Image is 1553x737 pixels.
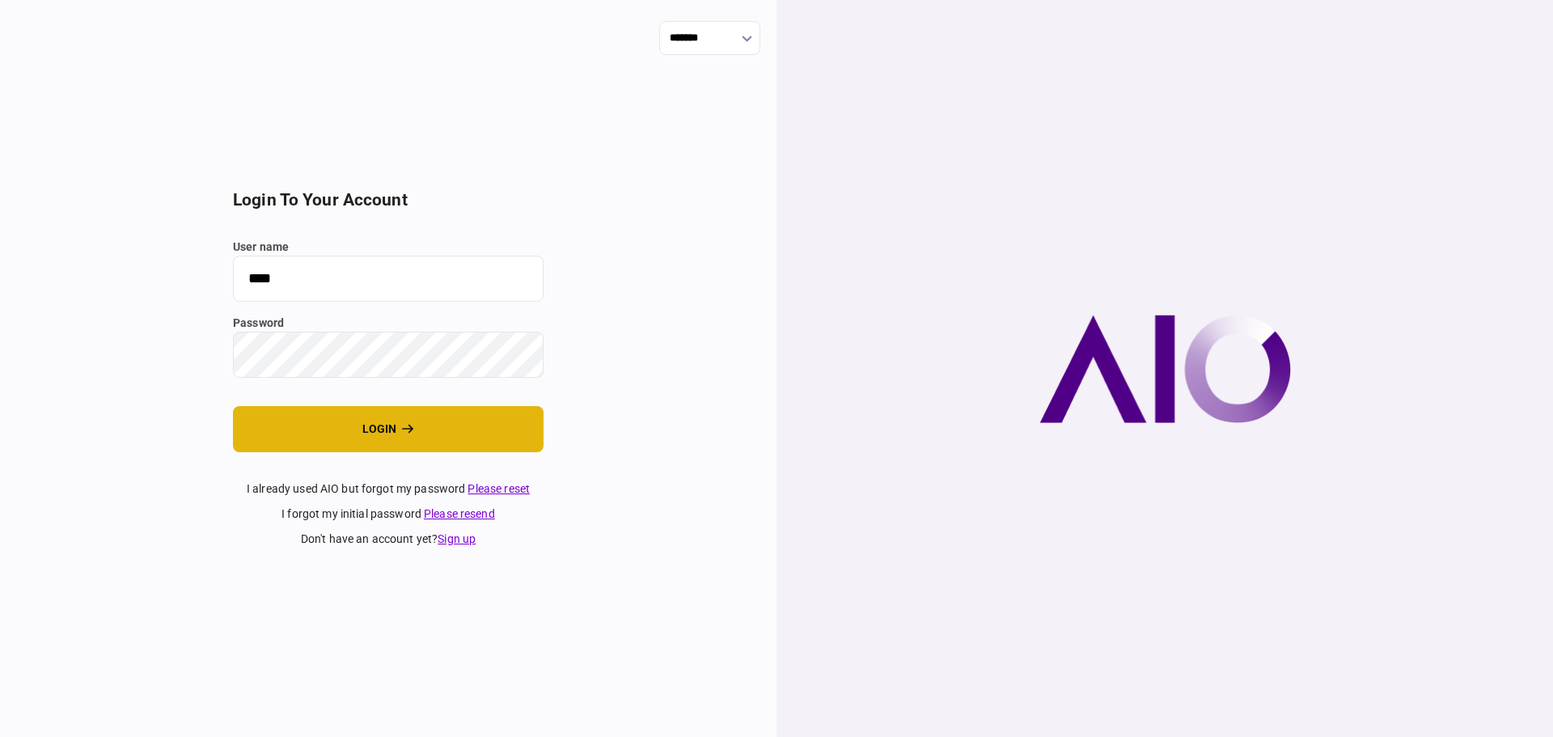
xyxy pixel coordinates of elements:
[233,506,544,523] div: I forgot my initial password
[424,507,495,520] a: Please resend
[233,256,544,302] input: user name
[233,481,544,498] div: I already used AIO but forgot my password
[468,482,530,495] a: Please reset
[233,239,544,256] label: user name
[233,406,544,452] button: login
[438,532,476,545] a: Sign up
[1039,315,1291,423] img: AIO company logo
[233,531,544,548] div: don't have an account yet ?
[233,190,544,210] h2: login to your account
[659,21,760,55] input: show language options
[233,315,544,332] label: password
[233,332,544,378] input: password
